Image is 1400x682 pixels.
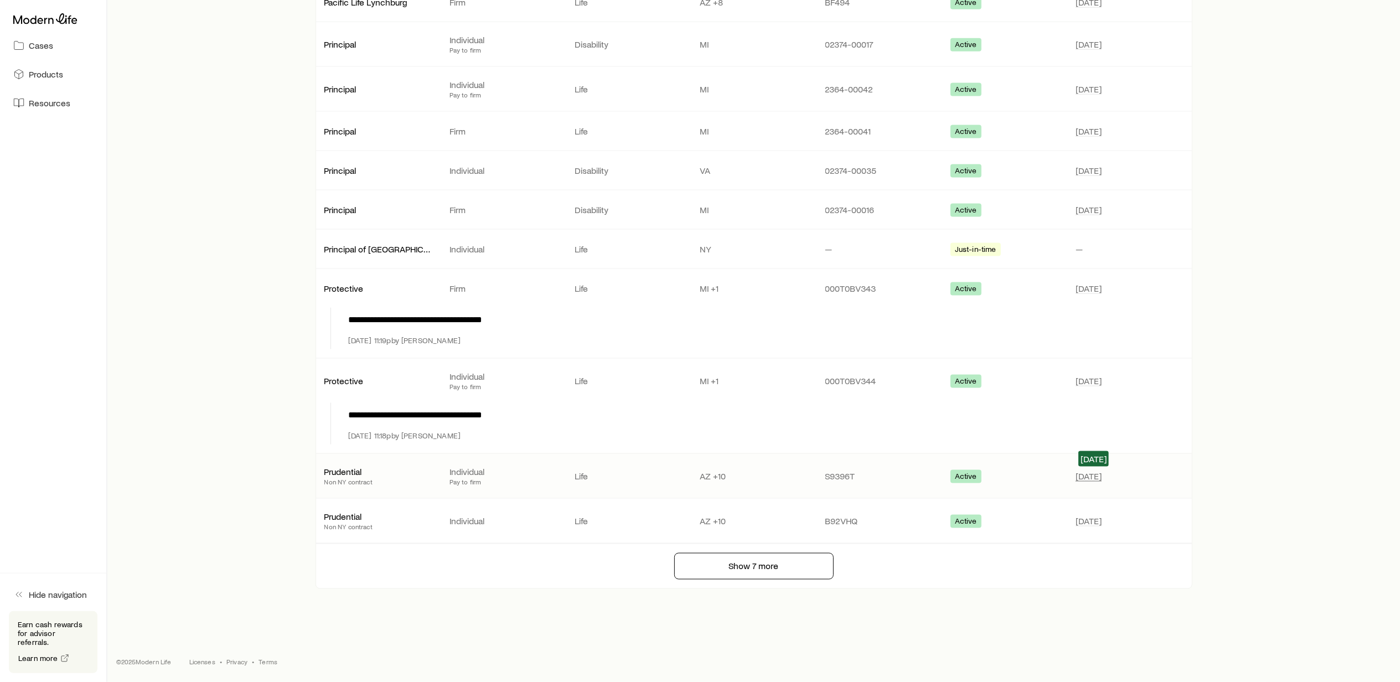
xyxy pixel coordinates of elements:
p: Prudential [324,511,432,522]
p: MI [700,84,807,95]
p: Non NY contract [324,522,432,531]
span: [DATE] [1076,283,1102,294]
p: Life [575,126,682,137]
span: [DATE] [1076,165,1102,176]
span: Active [955,40,977,51]
span: Cases [29,40,53,51]
p: B92VHQ [825,515,933,526]
p: Individual [450,79,557,90]
p: Life [575,244,682,255]
span: [DATE] [1076,84,1102,95]
p: AZ +10 [700,471,807,482]
span: [DATE] [1076,39,1102,50]
p: Prudential [324,466,432,477]
p: 02374-00016 [825,204,933,215]
p: Protective [324,375,432,386]
a: Privacy [226,658,247,666]
span: Products [29,69,63,80]
p: AZ +10 [700,515,807,526]
span: [DATE] [1076,204,1102,215]
span: Learn more [18,654,58,662]
p: Non NY contract [324,477,432,486]
span: Active [955,472,977,483]
span: Just-in-time [955,245,996,256]
a: Products [9,62,97,86]
p: 2364-00042 [825,84,933,95]
p: Principal [324,39,432,50]
p: Life [575,375,682,386]
p: Individual [450,34,557,45]
a: Resources [9,91,97,115]
p: S9396T [825,471,933,482]
p: Individual [450,466,557,477]
span: • [220,658,222,666]
p: 02374-00035 [825,165,933,176]
span: [DATE] [1081,453,1107,464]
button: Show 7 more [674,553,834,580]
div: Earn cash rewards for advisor referrals.Learn more [9,611,97,673]
p: MI [700,126,807,137]
a: Cases [9,33,97,58]
p: Individual [450,244,557,255]
p: Individual [450,165,557,176]
span: Active [955,166,977,178]
span: • [252,658,254,666]
a: Terms [259,658,277,666]
p: Principal [324,126,432,137]
p: Disability [575,39,682,50]
p: Disability [575,165,682,176]
p: Pay to firm [450,45,557,54]
span: [DATE] [1076,471,1102,482]
p: Protective [324,283,432,294]
p: [DATE] 11:18p by [PERSON_NAME] [349,431,461,440]
p: Pay to firm [450,90,557,99]
p: — [825,244,933,255]
p: Life [575,84,682,95]
button: Hide navigation [9,582,97,607]
p: 000T0BV344 [825,375,933,386]
p: 000T0BV343 [825,283,933,294]
p: Life [575,471,682,482]
span: [DATE] [1076,375,1102,386]
span: Active [955,85,977,96]
p: Individual [450,371,557,382]
p: Principal [324,165,432,176]
span: Hide navigation [29,589,87,600]
p: MI [700,204,807,215]
span: Active [955,376,977,388]
p: Principal of [GEOGRAPHIC_DATA] [324,244,432,255]
p: Firm [450,126,557,137]
a: Licenses [189,658,215,666]
p: Life [575,283,682,294]
p: Principal [324,84,432,95]
span: Resources [29,97,70,108]
p: Pay to firm [450,477,557,486]
p: — [1076,244,1183,255]
span: Active [955,284,977,296]
p: Individual [450,515,557,526]
p: Life [575,515,682,526]
span: Active [955,205,977,217]
span: [DATE] [1076,515,1102,526]
p: Disability [575,204,682,215]
p: Principal [324,204,432,215]
span: Active [955,127,977,138]
p: MI [700,39,807,50]
p: Earn cash rewards for advisor referrals. [18,620,89,647]
p: © 2025 Modern Life [116,658,172,666]
p: MI +1 [700,375,807,386]
p: Pay to firm [450,382,557,391]
p: 02374-00017 [825,39,933,50]
span: Active [955,516,977,528]
p: [DATE] 11:19p by [PERSON_NAME] [349,336,461,345]
p: MI +1 [700,283,807,294]
p: VA [700,165,807,176]
span: [DATE] [1076,126,1102,137]
p: Firm [450,283,557,294]
p: Firm [450,204,557,215]
p: 2364-00041 [825,126,933,137]
p: NY [700,244,807,255]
